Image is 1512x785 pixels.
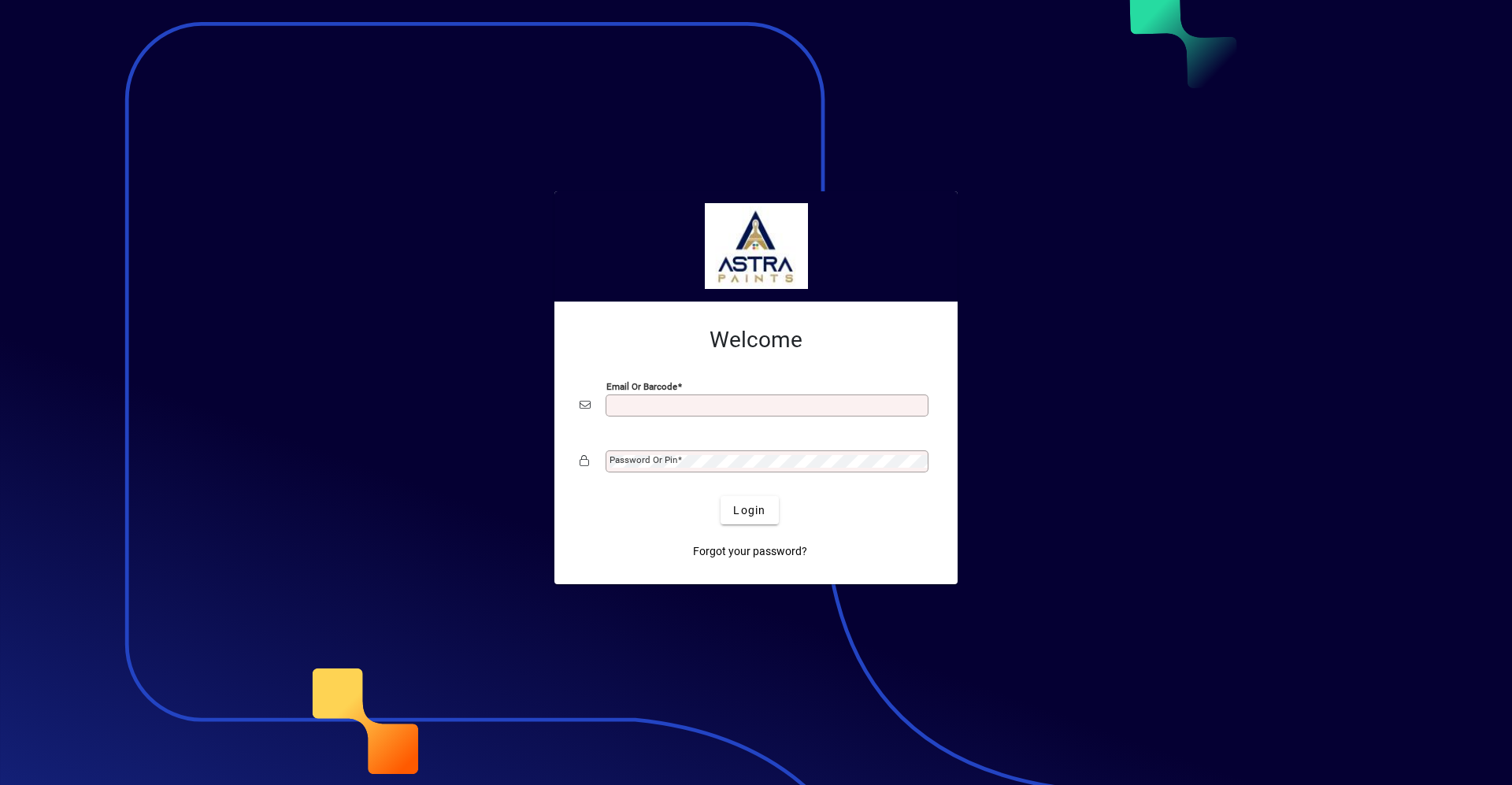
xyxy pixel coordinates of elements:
[693,543,807,560] span: Forgot your password?
[733,502,765,519] span: Login
[721,496,778,524] button: Login
[580,327,932,354] h2: Welcome
[606,381,677,392] mat-label: Email or Barcode
[610,454,677,465] mat-label: Password or Pin
[687,537,813,565] a: Forgot your password?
